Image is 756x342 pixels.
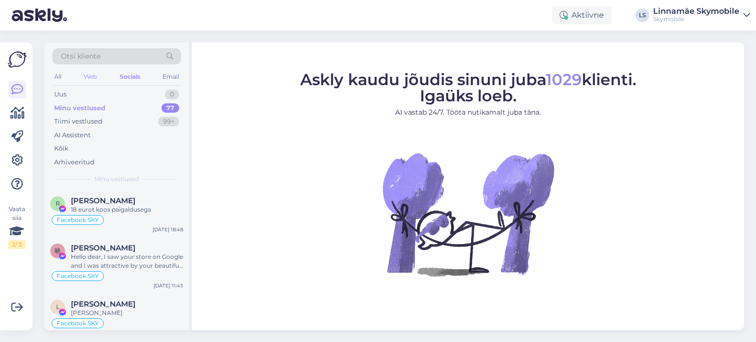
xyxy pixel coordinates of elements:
div: Email [160,70,181,83]
img: No Chat active [379,125,557,303]
div: [DATE] 18:48 [153,226,183,233]
img: Askly Logo [8,50,27,69]
div: [DATE] 11:43 [154,282,183,289]
div: 99+ [158,117,179,126]
div: Web [82,70,99,83]
div: LS [635,8,649,22]
div: Vaata siia [8,205,26,249]
span: Minu vestlused [94,175,139,184]
div: Arhiveeritud [54,157,94,167]
p: AI vastab 24/7. Tööta nutikamalt juba täna. [300,107,636,118]
span: Askly kaudu jõudis sinuni juba klienti. Igaüks loeb. [300,70,636,105]
span: Otsi kliente [61,51,100,62]
span: Liisa Kõrgekuhi [71,300,135,309]
span: Facebook SKY [57,320,99,326]
span: R [56,200,60,207]
div: All [52,70,63,83]
div: 77 [161,103,179,113]
div: Skymobile [653,15,739,23]
span: 晓辉 胡 [71,244,135,252]
div: Aktiivne [552,6,612,24]
div: 0 [165,90,179,99]
div: 18 eurot koos paigaldusega [71,205,183,214]
div: 2 / 3 [8,240,26,249]
span: Facebook SKY [57,273,99,279]
div: Kõik [54,144,68,154]
span: 晓 [55,247,61,254]
span: Ruslan Guzelin [71,196,135,205]
a: Linnamäe SkymobileSkymobile [653,7,750,23]
div: [PERSON_NAME] [71,309,183,317]
div: [DATE] 17:28 [153,329,183,337]
div: Minu vestlused [54,103,105,113]
div: Hello dear, I saw your store on Google and I was attractive by your beautiful phone cases [71,252,183,270]
div: Linnamäe Skymobile [653,7,739,15]
span: 1029 [546,70,582,89]
div: AI Assistent [54,130,91,140]
span: Facebook SKY [57,217,99,223]
div: Tiimi vestlused [54,117,102,126]
div: Uus [54,90,66,99]
div: Socials [118,70,142,83]
span: L [56,303,60,311]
